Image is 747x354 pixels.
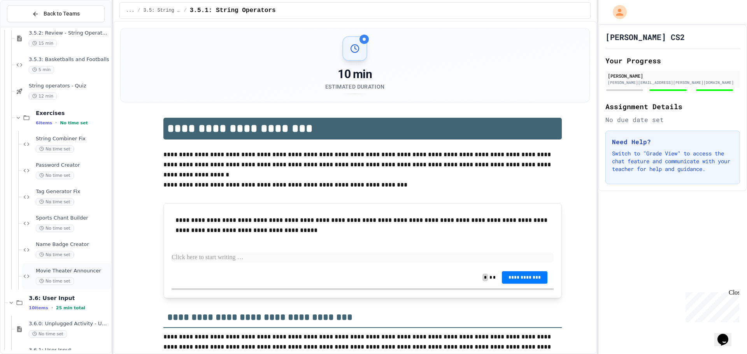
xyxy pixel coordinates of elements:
h2: Your Progress [605,55,740,66]
div: [PERSON_NAME] [608,72,738,79]
span: String operators - Quiz [29,83,109,89]
span: ... [126,7,135,14]
span: 3.5.2: Review - String Operators [29,30,109,37]
span: 10 items [29,305,48,310]
div: Estimated Duration [325,83,384,91]
span: / [137,7,140,14]
div: 10 min [325,67,384,81]
span: 3.6.0: Unplugged Activity - User Input [29,321,109,327]
span: No time set [36,172,74,179]
span: Sports Chant Builder [36,215,109,221]
h1: [PERSON_NAME] CS2 [605,31,685,42]
p: Switch to "Grade View" to access the chat feature and communicate with your teacher for help and ... [612,150,733,173]
span: 5 min [29,66,54,73]
span: 3.6.1: User Input [29,347,109,354]
span: 15 min [29,40,57,47]
div: No due date set [605,115,740,124]
span: Tag Generator Fix [36,188,109,195]
h3: Need Help? [612,137,733,146]
span: String Combiner Fix [36,136,109,142]
span: No time set [36,198,74,206]
span: No time set [36,145,74,153]
div: [PERSON_NAME][EMAIL_ADDRESS][PERSON_NAME][DOMAIN_NAME] [608,80,738,85]
span: • [55,120,57,126]
span: 3.6: User Input [29,295,109,302]
span: Password Creator [36,162,109,169]
span: No time set [36,225,74,232]
span: • [51,305,53,311]
span: 3.5.3: Basketballs and Footballs [29,56,109,63]
span: Exercises [36,110,109,117]
span: No time set [29,330,67,338]
span: 25 min total [56,305,85,310]
span: 6 items [36,120,52,126]
iframe: chat widget [682,289,739,322]
span: 3.5: String Operators [144,7,181,14]
h2: Assignment Details [605,101,740,112]
div: My Account [605,3,629,21]
span: Name Badge Creator [36,241,109,248]
iframe: chat widget [714,323,739,346]
span: Back to Teams [44,10,80,18]
button: Back to Teams [7,5,105,22]
span: Movie Theater Announcer [36,268,109,274]
span: No time set [36,251,74,258]
span: 12 min [29,92,57,100]
div: Chat with us now!Close [3,3,54,49]
span: 3.5.1: String Operators [190,6,276,15]
span: No time set [60,120,88,126]
span: No time set [36,277,74,285]
span: / [184,7,187,14]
